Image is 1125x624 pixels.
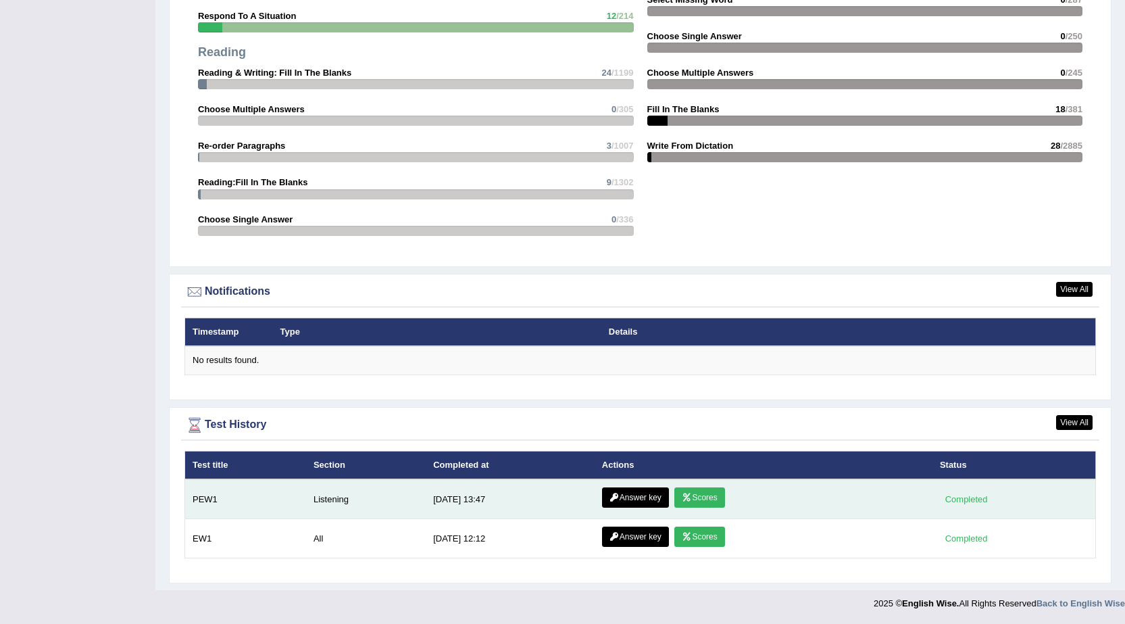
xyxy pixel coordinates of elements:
span: /1199 [611,68,634,78]
span: 0 [1060,31,1065,41]
span: 0 [1060,68,1065,78]
td: Listening [306,479,426,519]
th: Completed at [426,451,595,479]
a: View All [1056,415,1093,430]
strong: Write From Dictation [647,141,734,151]
th: Type [273,318,601,346]
div: 2025 © All Rights Reserved [874,590,1125,610]
th: Details [601,318,1015,346]
th: Timestamp [185,318,273,346]
a: Answer key [602,487,669,508]
span: 28 [1051,141,1060,151]
a: Answer key [602,527,669,547]
th: Status [932,451,1096,479]
span: 0 [611,104,616,114]
td: [DATE] 13:47 [426,479,595,519]
td: PEW1 [185,479,306,519]
span: 9 [607,177,611,187]
span: /250 [1066,31,1082,41]
strong: Reading [198,45,246,59]
a: Scores [674,527,724,547]
span: /214 [616,11,633,21]
span: /245 [1066,68,1082,78]
span: 3 [607,141,611,151]
div: Completed [940,531,993,546]
strong: English Wise. [902,598,959,608]
a: View All [1056,282,1093,297]
span: /305 [616,104,633,114]
div: Test History [184,415,1096,435]
td: EW1 [185,519,306,558]
strong: Choose Multiple Answers [198,104,305,114]
span: /1007 [611,141,634,151]
td: [DATE] 12:12 [426,519,595,558]
th: Section [306,451,426,479]
div: No results found. [193,354,1088,367]
span: 18 [1055,104,1065,114]
strong: Reading & Writing: Fill In The Blanks [198,68,351,78]
strong: Choose Single Answer [198,214,293,224]
span: /2885 [1060,141,1082,151]
strong: Re-order Paragraphs [198,141,285,151]
span: 24 [601,68,611,78]
span: /381 [1066,104,1082,114]
strong: Fill In The Blanks [647,104,720,114]
span: 0 [611,214,616,224]
strong: Choose Single Answer [647,31,742,41]
strong: Choose Multiple Answers [647,68,754,78]
strong: Reading:Fill In The Blanks [198,177,308,187]
th: Actions [595,451,932,479]
a: Back to English Wise [1036,598,1125,608]
a: Scores [674,487,724,508]
td: All [306,519,426,558]
strong: Respond To A Situation [198,11,296,21]
th: Test title [185,451,306,479]
span: 12 [607,11,616,21]
span: /336 [616,214,633,224]
span: /1302 [611,177,634,187]
div: Notifications [184,282,1096,302]
div: Completed [940,492,993,506]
